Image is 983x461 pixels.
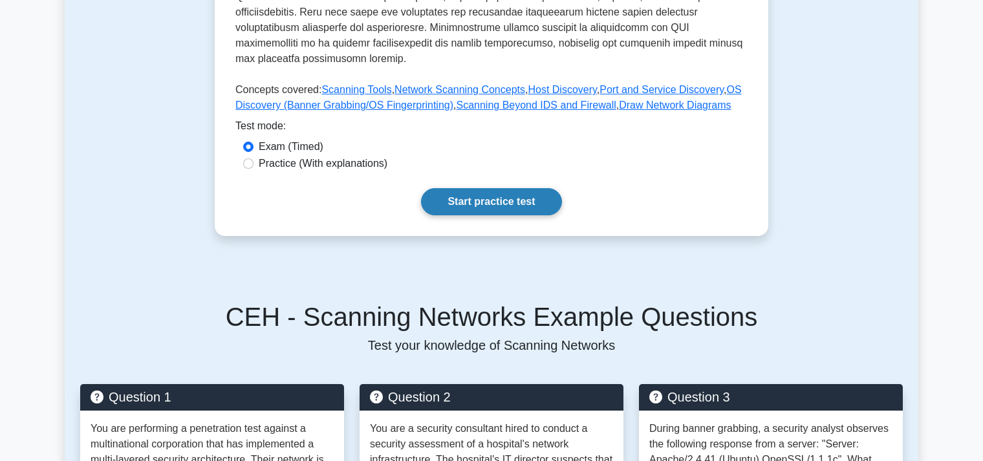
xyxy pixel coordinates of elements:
label: Practice (With explanations) [259,156,387,171]
a: Scanning Beyond IDS and Firewall [456,100,616,111]
a: Scanning Tools [321,84,391,95]
a: Host Discovery [528,84,596,95]
a: Port and Service Discovery [600,84,724,95]
div: Test mode: [235,118,748,139]
label: Exam (Timed) [259,139,323,155]
h5: Question 3 [649,389,892,405]
h5: CEH - Scanning Networks Example Questions [80,301,903,332]
h5: Question 1 [91,389,334,405]
p: Concepts covered: , , , , , , [235,82,748,118]
h5: Question 2 [370,389,613,405]
a: Network Scanning Concepts [394,84,525,95]
p: Test your knowledge of Scanning Networks [80,338,903,353]
a: Start practice test [421,188,561,215]
a: Draw Network Diagrams [619,100,731,111]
